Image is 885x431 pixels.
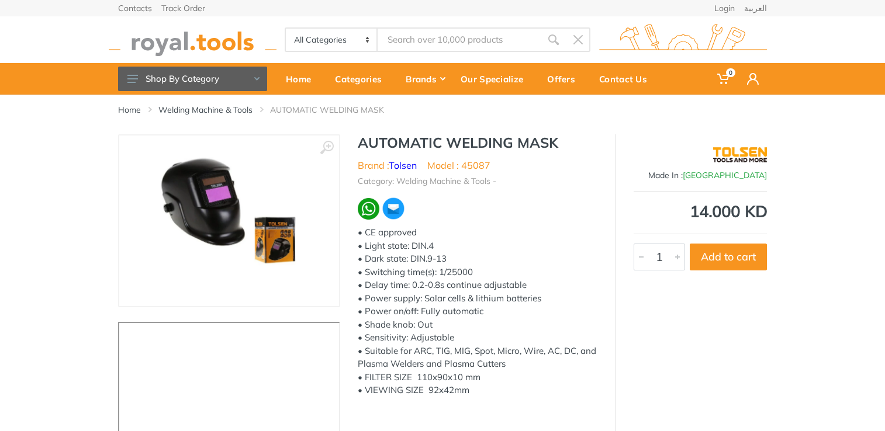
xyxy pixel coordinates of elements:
[709,63,739,95] a: 0
[161,4,205,12] a: Track Order
[327,63,397,95] a: Categories
[591,63,663,95] a: Contact Us
[109,24,276,56] img: royal.tools Logo
[591,67,663,91] div: Contact Us
[278,63,327,95] a: Home
[358,175,496,187] li: Category: Welding Machine & Tools -
[634,203,767,220] div: 14.000 KD
[358,226,597,423] div: • CE approved • Light state: DIN.4 • Dark state: DIN.9-13 • Switching time(s): 1/25000 • Delay ti...
[286,29,378,51] select: Category
[599,24,767,56] img: royal.tools Logo
[683,170,767,180] span: [GEOGRAPHIC_DATA]
[358,134,597,151] h1: AUTOMATIC WELDING MASK
[155,147,303,294] img: Royal Tools - AUTOMATIC WELDING MASK
[714,4,735,12] a: Login
[118,104,767,116] nav: breadcrumb
[382,197,406,221] img: ma.webp
[389,159,417,171] a: Tolsen
[539,67,591,91] div: Offers
[427,158,490,172] li: Model : 45087
[158,104,253,116] a: Welding Machine & Tools
[452,67,539,91] div: Our Specialize
[118,104,141,116] a: Home
[378,27,541,52] input: Site search
[278,67,327,91] div: Home
[270,104,402,116] li: AUTOMATIC WELDING MASK
[713,140,768,169] img: Tolsen
[726,68,735,77] span: 0
[690,244,767,270] button: Add to cart
[118,67,267,91] button: Shop By Category
[327,67,397,91] div: Categories
[358,198,379,220] img: wa.webp
[744,4,767,12] a: العربية
[358,158,417,172] li: Brand :
[634,169,767,182] div: Made In :
[397,67,452,91] div: Brands
[452,63,539,95] a: Our Specialize
[118,4,152,12] a: Contacts
[539,63,591,95] a: Offers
